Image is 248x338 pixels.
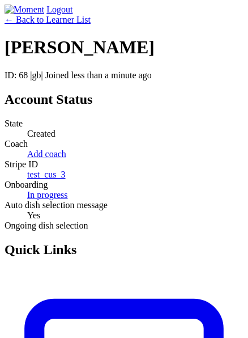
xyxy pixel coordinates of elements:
[5,119,243,129] dt: State
[5,139,243,149] dt: Coach
[27,190,68,200] a: In progress
[32,70,41,80] span: gb
[5,180,243,190] dt: Onboarding
[5,159,243,170] dt: Stripe ID
[5,15,91,24] a: ← Back to Learner List
[5,242,243,257] h2: Quick Links
[5,37,243,58] h1: [PERSON_NAME]
[27,149,66,159] a: Add coach
[5,92,243,107] h2: Account Status
[27,210,40,220] span: Yes
[5,200,243,210] dt: Auto dish selection message
[27,129,55,138] span: Created
[46,5,72,14] a: Logout
[5,5,44,15] img: Moment
[5,70,243,81] p: ID: 68 | | Joined less than a minute ago
[27,170,66,179] a: test_cus_3
[5,221,243,231] dt: Ongoing dish selection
